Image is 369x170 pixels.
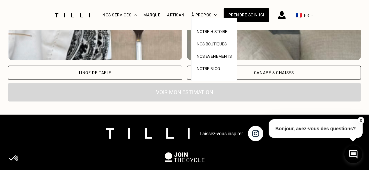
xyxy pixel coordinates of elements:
img: Tilli retouche votre Canapé & chaises [187,20,361,60]
span: Notre histoire [197,29,227,34]
a: Notre histoire [197,27,227,34]
a: Nos boutiques [197,40,227,47]
img: Menu déroulant [134,14,137,16]
img: logo Join The Cycle [165,152,205,162]
a: Marque [143,13,160,17]
span: Nos boutiques [197,42,227,46]
button: 🇫🇷 FR [292,0,317,30]
a: Prendre soin ici [224,8,269,22]
p: Bonjour, avez-vous des questions? [269,119,363,138]
img: logo Tilli [106,128,190,139]
a: Artisan [167,13,185,17]
img: icône connexion [278,11,286,19]
img: page instagram de Tilli une retoucherie à domicile [248,126,263,141]
span: Nos événements [197,54,232,59]
img: Logo du service de couturière Tilli [52,13,92,17]
span: 🇫🇷 [296,12,302,18]
img: menu déroulant [311,14,313,16]
div: Nos services [102,0,137,30]
a: Notre blog [197,64,220,71]
div: Canapé & chaises [254,71,294,75]
img: Tilli retouche votre Linge de table [8,20,182,60]
div: À propos [191,0,217,30]
span: Notre blog [197,66,220,71]
a: Nos événements [197,52,232,59]
img: Menu déroulant à propos [214,14,217,16]
button: X [357,117,364,124]
div: Linge de table [79,71,111,75]
p: Laissez-vous inspirer [200,131,243,136]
